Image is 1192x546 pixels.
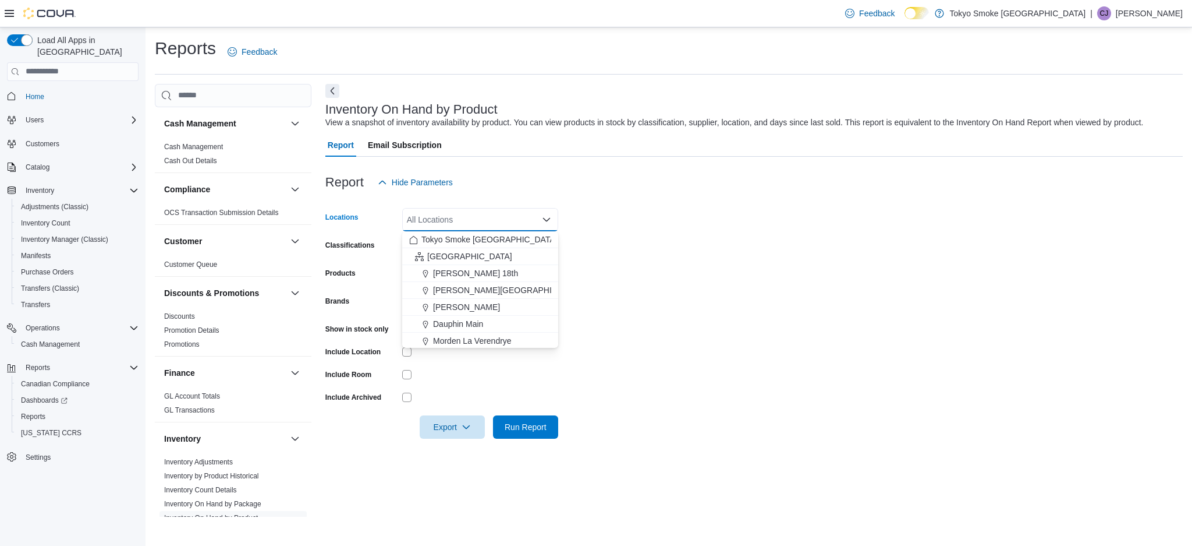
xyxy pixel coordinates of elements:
[21,113,139,127] span: Users
[164,142,223,152] span: Cash Management
[164,184,286,195] button: Compliance
[325,347,381,357] label: Include Location
[33,34,139,58] span: Load All Apps in [GEOGRAPHIC_DATA]
[164,235,286,247] button: Customer
[21,90,49,104] a: Home
[23,8,76,19] img: Cova
[164,514,258,522] a: Inventory On Hand by Product
[164,513,258,523] span: Inventory On Hand by Product
[164,486,237,494] a: Inventory Count Details
[325,269,356,278] label: Products
[16,298,139,312] span: Transfers
[164,367,286,379] button: Finance
[325,213,359,222] label: Locations
[223,40,282,64] a: Feedback
[402,316,558,333] button: Dauphin Main
[16,426,139,440] span: Washington CCRS
[155,140,311,172] div: Cash Management
[16,377,139,391] span: Canadian Compliance
[21,379,90,389] span: Canadian Compliance
[26,453,51,462] span: Settings
[433,267,518,279] span: [PERSON_NAME] 18th
[840,2,899,25] a: Feedback
[21,321,139,335] span: Operations
[325,175,364,189] h3: Report
[164,406,215,414] a: GL Transactions
[21,235,108,244] span: Inventory Manager (Classic)
[542,215,551,224] button: Close list of options
[164,156,217,165] span: Cash Out Details
[21,160,54,174] button: Catalog
[402,265,558,282] button: [PERSON_NAME] 18th
[2,135,143,152] button: Customers
[21,137,64,151] a: Customers
[288,117,302,131] button: Cash Management
[21,361,55,375] button: Reports
[2,159,143,175] button: Catalog
[164,235,202,247] h3: Customer
[21,184,59,198] button: Inventory
[325,393,381,402] label: Include Archived
[21,396,68,405] span: Dashboards
[21,267,74,277] span: Purchase Orders
[155,206,311,224] div: Compliance
[16,233,139,246] span: Inventory Manager (Classic)
[164,340,200,349] span: Promotions
[21,113,48,127] button: Users
[368,133,442,157] span: Email Subscription
[12,215,143,231] button: Inventory Count
[164,184,210,195] h3: Compliance
[164,287,286,299] button: Discounts & Promotions
[155,309,311,356] div: Discounts & Promotions
[12,408,143,425] button: Reports
[420,415,485,439] button: Export
[21,219,70,228] span: Inventory Count
[164,326,219,335] span: Promotion Details
[21,89,139,104] span: Home
[505,421,547,433] span: Run Report
[164,118,236,129] h3: Cash Management
[325,117,1144,129] div: View a snapshot of inventory availability by product. You can view products in stock by classific...
[16,233,113,246] a: Inventory Manager (Classic)
[26,323,60,333] span: Operations
[12,231,143,248] button: Inventory Manager (Classic)
[16,410,50,424] a: Reports
[164,157,217,165] a: Cash Out Details
[16,426,86,440] a: [US_STATE] CCRS
[164,392,220,401] span: GL Account Totals
[164,458,233,466] a: Inventory Adjustments
[2,360,143,376] button: Reports
[1116,6,1183,20] p: [PERSON_NAME]
[21,251,51,260] span: Manifests
[427,251,512,262] span: [GEOGRAPHIC_DATA]
[16,281,139,295] span: Transfers (Classic)
[12,264,143,280] button: Purchase Orders
[242,46,277,58] span: Feedback
[12,248,143,264] button: Manifests
[402,231,558,248] button: Tokyo Smoke [GEOGRAPHIC_DATA]
[12,297,143,313] button: Transfers
[164,433,201,445] h3: Inventory
[16,393,139,407] span: Dashboards
[164,143,223,151] a: Cash Management
[16,200,139,214] span: Adjustments (Classic)
[164,457,233,467] span: Inventory Adjustments
[16,281,84,295] a: Transfers (Classic)
[164,367,195,379] h3: Finance
[164,312,195,320] a: Discounts
[1090,6,1092,20] p: |
[2,182,143,199] button: Inventory
[164,260,217,269] span: Customer Queue
[16,249,139,263] span: Manifests
[12,280,143,297] button: Transfers (Classic)
[402,248,558,265] button: [GEOGRAPHIC_DATA]
[21,136,139,151] span: Customers
[288,432,302,446] button: Inventory
[433,284,585,296] span: [PERSON_NAME][GEOGRAPHIC_DATA]
[16,377,94,391] a: Canadian Compliance
[325,297,349,306] label: Brands
[7,83,139,496] nav: Complex example
[164,260,217,269] a: Customer Queue
[164,471,259,481] span: Inventory by Product Historical
[26,139,59,149] span: Customers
